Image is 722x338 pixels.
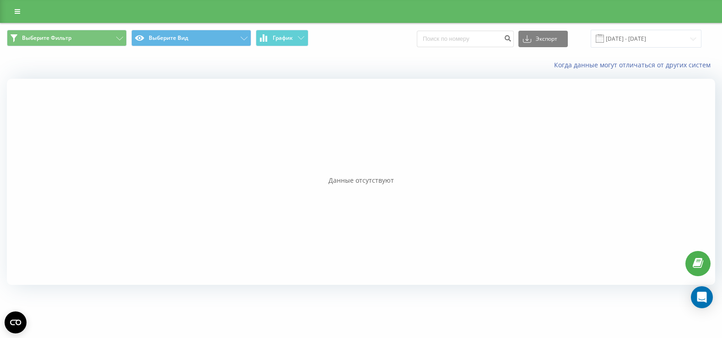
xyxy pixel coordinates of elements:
[273,35,293,41] span: График
[691,286,713,308] div: Open Intercom Messenger
[256,30,308,46] button: График
[518,31,568,47] button: Экспорт
[417,31,514,47] input: Поиск по номеру
[554,60,715,69] a: Когда данные могут отличаться от других систем
[7,30,127,46] button: Выберите Фильтр
[5,311,27,333] button: Open CMP widget
[7,176,715,185] div: Данные отсутствуют
[131,30,251,46] button: Выберите Вид
[22,34,71,42] span: Выберите Фильтр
